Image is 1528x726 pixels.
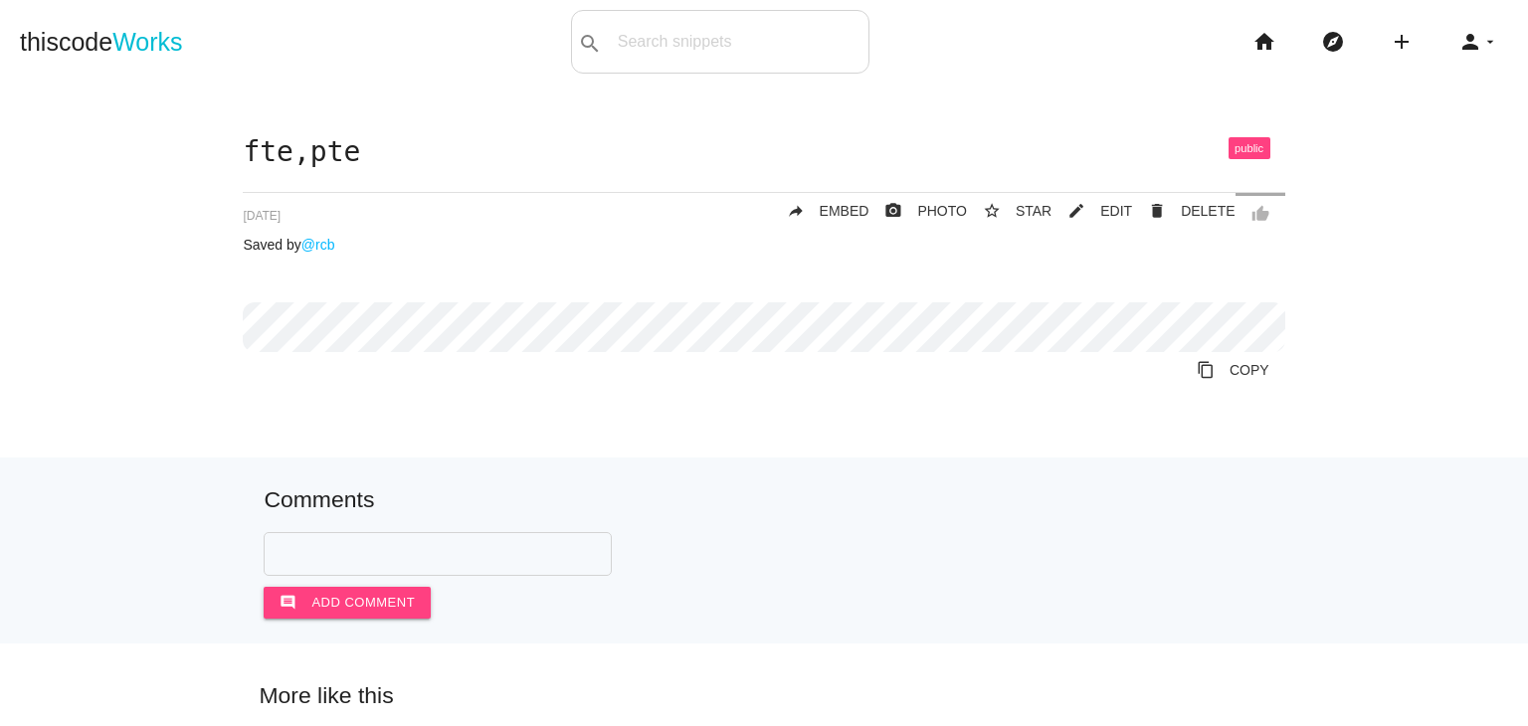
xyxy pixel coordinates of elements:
i: reply [787,193,805,229]
span: STAR [1016,203,1051,219]
span: DELETE [1181,203,1235,219]
a: replyEMBED [771,193,869,229]
i: mode_edit [1067,193,1085,229]
a: Copy to Clipboard [1181,352,1285,388]
i: explore [1321,10,1345,74]
span: [DATE] [243,209,281,223]
button: commentAdd comment [264,587,431,619]
h1: fte,pte [243,137,1284,168]
input: Search snippets [608,21,868,63]
a: mode_editEDIT [1051,193,1132,229]
span: PHOTO [917,203,967,219]
button: search [572,11,608,73]
i: comment [280,587,296,619]
p: Saved by [243,237,1284,253]
i: photo_camera [884,193,902,229]
h5: Comments [264,487,1263,512]
i: arrow_drop_down [1482,10,1498,74]
span: Works [112,28,182,56]
i: content_copy [1197,352,1215,388]
h5: More like this [229,683,1298,708]
span: EMBED [820,203,869,219]
i: search [578,12,602,76]
i: home [1252,10,1276,74]
button: star_borderSTAR [967,193,1051,229]
i: add [1390,10,1414,74]
a: thiscodeWorks [20,10,183,74]
a: photo_cameraPHOTO [868,193,967,229]
a: Delete Post [1132,193,1235,229]
i: star_border [983,193,1001,229]
span: EDIT [1100,203,1132,219]
i: delete [1148,193,1166,229]
i: person [1458,10,1482,74]
a: @rcb [301,237,335,253]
